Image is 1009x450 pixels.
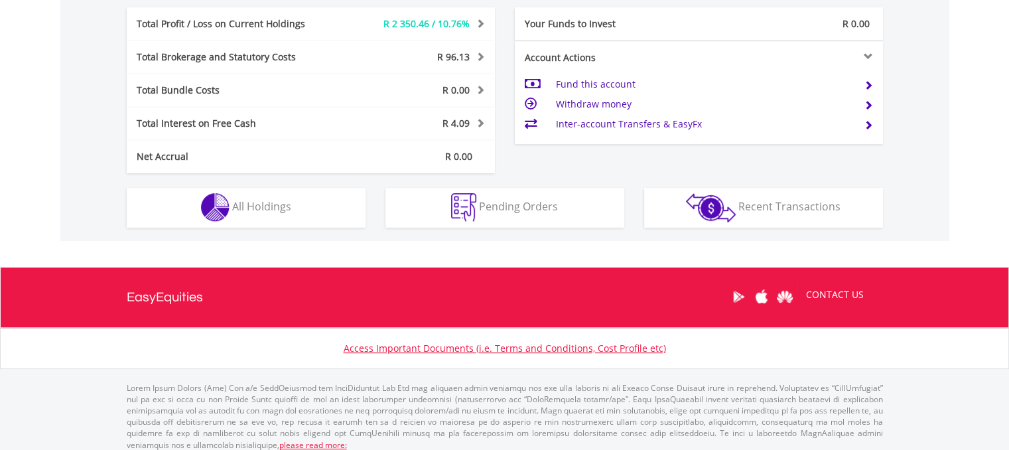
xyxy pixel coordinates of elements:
span: All Holdings [232,199,291,214]
td: Inter-account Transfers & EasyFx [555,114,853,134]
div: Net Accrual [127,150,342,163]
div: Account Actions [515,51,699,64]
a: Google Play [727,276,750,317]
span: Pending Orders [479,199,558,214]
a: Huawei [774,276,797,317]
td: Withdraw money [555,94,853,114]
button: Recent Transactions [644,188,883,228]
img: pending_instructions-wht.png [451,193,476,222]
a: Apple [750,276,774,317]
div: Total Interest on Free Cash [127,117,342,130]
div: Your Funds to Invest [515,17,699,31]
div: Total Profit / Loss on Current Holdings [127,17,342,31]
a: EasyEquities [127,267,203,327]
a: CONTACT US [797,276,873,313]
span: R 0.00 [445,150,472,163]
td: Fund this account [555,74,853,94]
span: R 0.00 [842,17,870,30]
button: Pending Orders [385,188,624,228]
img: holdings-wht.png [201,193,230,222]
span: R 0.00 [442,84,470,96]
a: Access Important Documents (i.e. Terms and Conditions, Cost Profile etc) [344,342,666,354]
img: transactions-zar-wht.png [686,193,736,222]
button: All Holdings [127,188,366,228]
span: R 96.13 [437,50,470,63]
div: Total Brokerage and Statutory Costs [127,50,342,64]
span: R 4.09 [442,117,470,129]
div: Total Bundle Costs [127,84,342,97]
span: R 2 350.46 / 10.76% [383,17,470,30]
span: Recent Transactions [738,199,841,214]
